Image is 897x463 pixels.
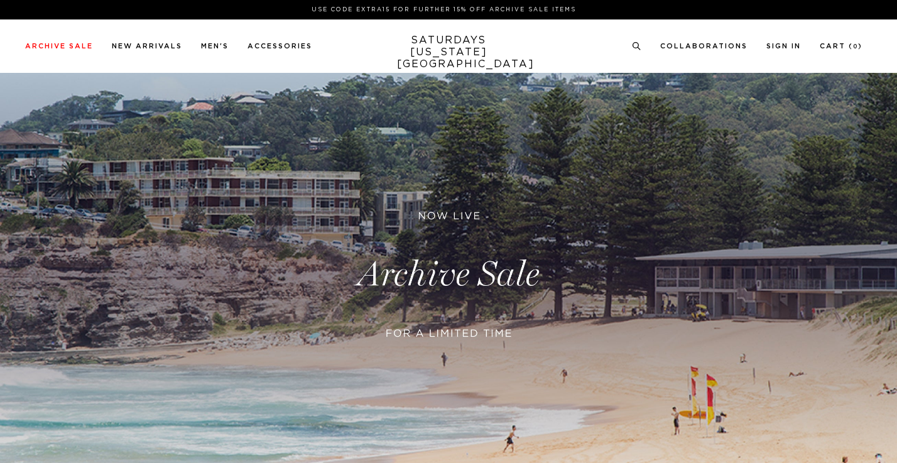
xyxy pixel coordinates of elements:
[660,43,747,50] a: Collaborations
[201,43,229,50] a: Men's
[853,44,858,50] small: 0
[30,5,857,14] p: Use Code EXTRA15 for Further 15% Off Archive Sale Items
[766,43,801,50] a: Sign In
[247,43,312,50] a: Accessories
[820,43,862,50] a: Cart (0)
[112,43,182,50] a: New Arrivals
[397,35,501,70] a: SATURDAYS[US_STATE][GEOGRAPHIC_DATA]
[25,43,93,50] a: Archive Sale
